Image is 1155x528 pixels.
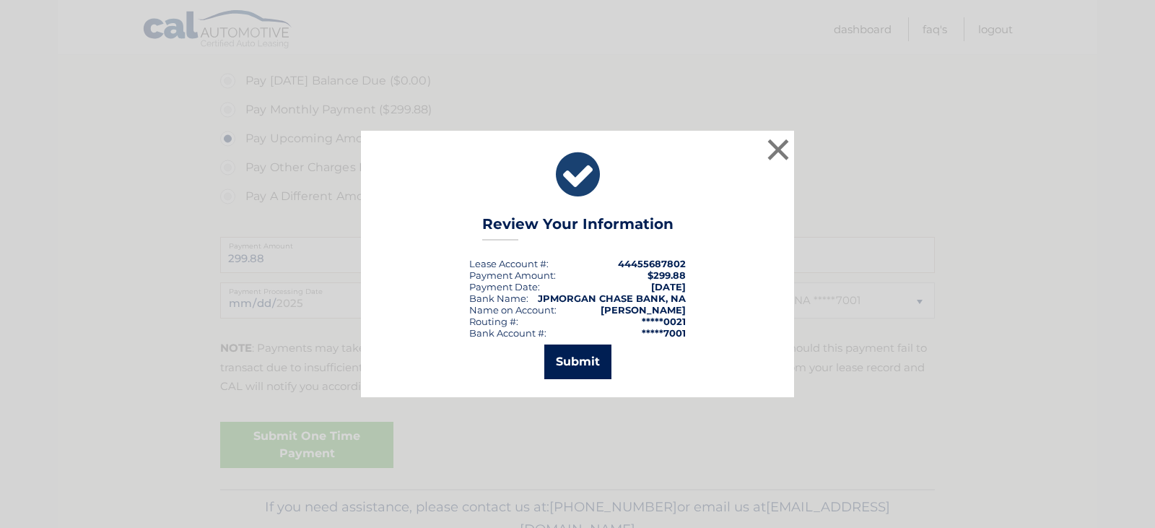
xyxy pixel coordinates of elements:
[469,304,557,316] div: Name on Account:
[469,281,540,293] div: :
[618,258,686,269] strong: 44455687802
[538,293,686,304] strong: JPMORGAN CHASE BANK, NA
[651,281,686,293] span: [DATE]
[469,293,528,304] div: Bank Name:
[764,135,793,164] button: ×
[601,304,686,316] strong: [PERSON_NAME]
[469,281,538,293] span: Payment Date
[469,316,518,327] div: Routing #:
[469,258,549,269] div: Lease Account #:
[469,269,556,281] div: Payment Amount:
[648,269,686,281] span: $299.88
[544,345,611,379] button: Submit
[482,215,674,241] h3: Review Your Information
[469,327,546,339] div: Bank Account #:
